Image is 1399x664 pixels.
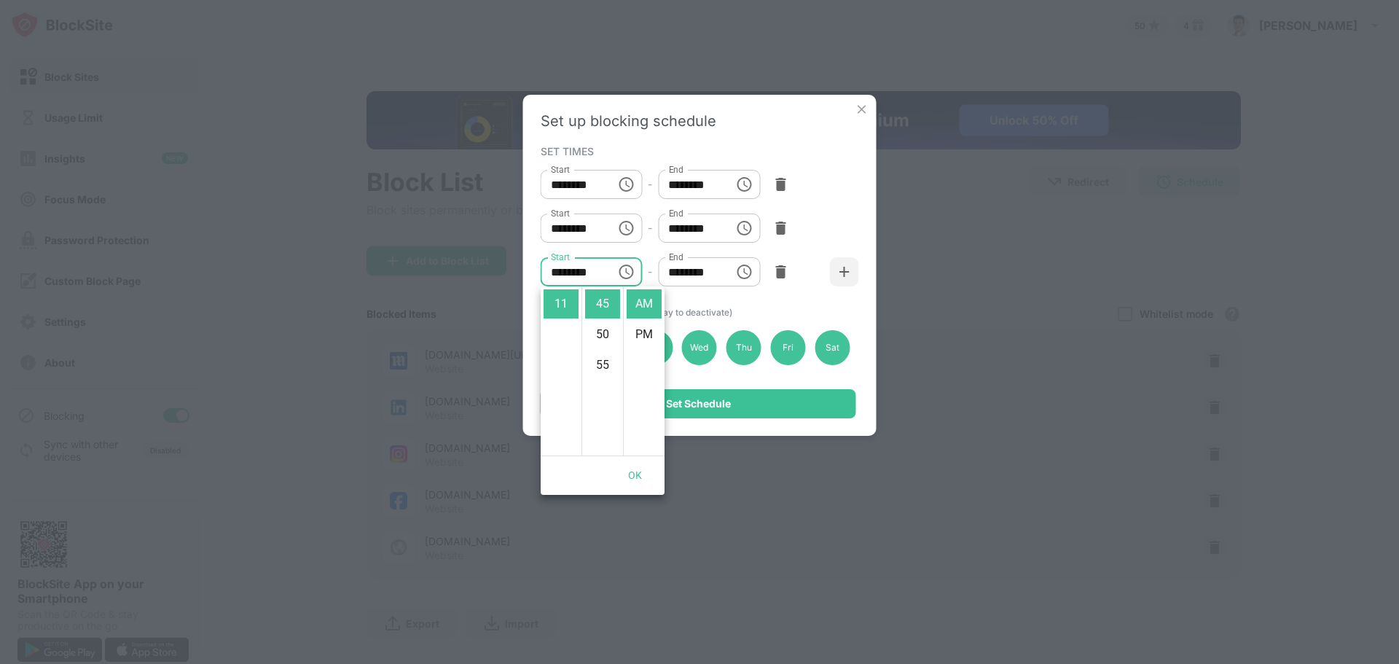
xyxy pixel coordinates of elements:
div: - [648,176,652,192]
label: End [668,163,683,176]
li: PM [627,320,662,349]
div: - [648,220,652,236]
ul: Select minutes [581,286,623,456]
div: Fri [771,330,806,365]
button: Choose time, selected time is 11:30 AM [729,214,759,243]
button: Choose time, selected time is 10:00 AM [729,170,759,199]
img: x-button.svg [855,102,869,117]
label: Start [551,163,570,176]
li: AM [627,289,662,319]
div: Wed [682,330,717,365]
label: End [668,251,683,263]
button: Choose time, selected time is 8:30 AM [611,170,640,199]
div: Thu [726,330,761,365]
label: End [668,207,683,219]
div: SELECTED DAYS [541,305,855,318]
div: - [648,264,652,280]
ul: Select meridiem [623,286,665,456]
button: Choose time, selected time is 1:00 PM [729,257,759,286]
li: 11 hours [544,289,579,319]
li: 45 minutes [585,289,620,319]
div: SET TIMES [541,145,855,157]
ul: Select hours [541,286,581,456]
li: 55 minutes [585,351,620,380]
div: Sat [815,330,850,365]
button: Choose time, selected time is 11:45 AM [611,257,640,286]
li: 50 minutes [585,320,620,349]
div: Set up blocking schedule [541,112,859,130]
label: Start [551,207,570,219]
div: Set Schedule [666,398,731,410]
button: OK [612,462,659,489]
label: Start [551,251,570,263]
button: Choose time, selected time is 10:15 AM [611,214,640,243]
span: (Click a day to deactivate) [624,307,732,318]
